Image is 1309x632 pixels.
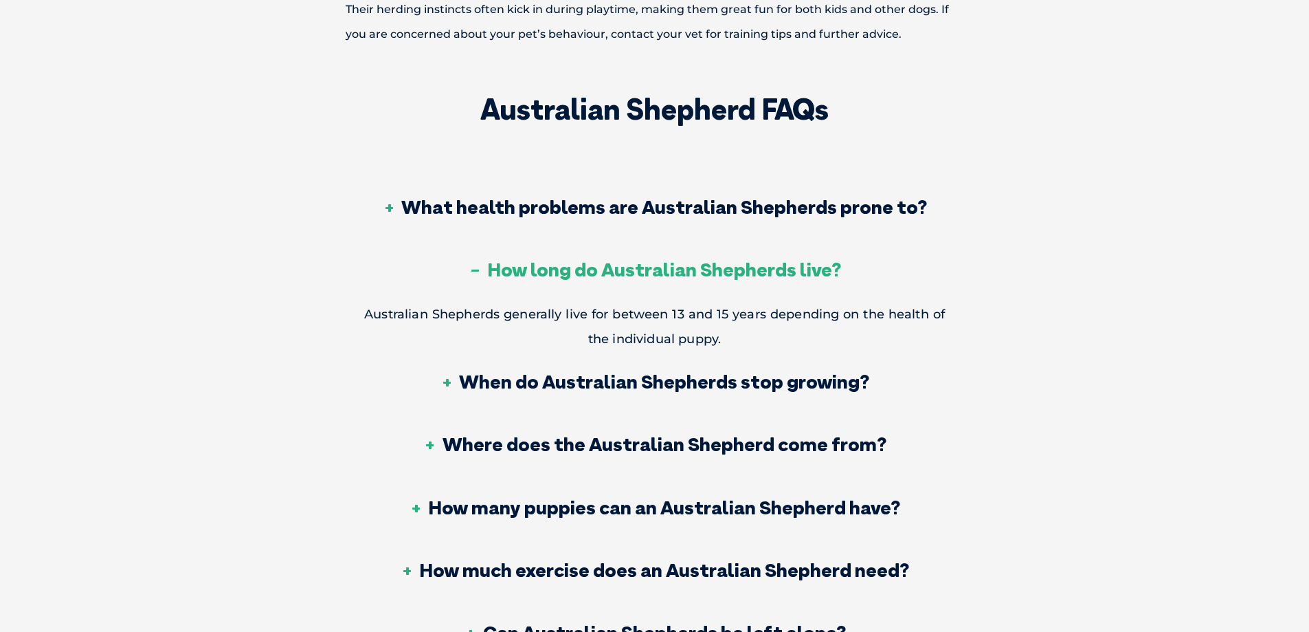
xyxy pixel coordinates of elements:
[423,435,886,454] h3: Where does the Australian Shepherd come from?
[364,302,945,351] p: Australian Shepherds generally live for between 13 and 15 years depending on the health of the in...
[440,372,869,391] h3: When do Australian Shepherds stop growing?
[364,95,945,124] h2: Australian Shepherd FAQs
[409,498,900,517] h3: How many puppies can an Australian Shepherd have?
[400,560,909,580] h3: How much exercise does an Australian Shepherd need?
[382,197,927,217] h3: What health problems are Australian Shepherds prone to?
[468,260,841,279] h3: How long do Australian Shepherds live?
